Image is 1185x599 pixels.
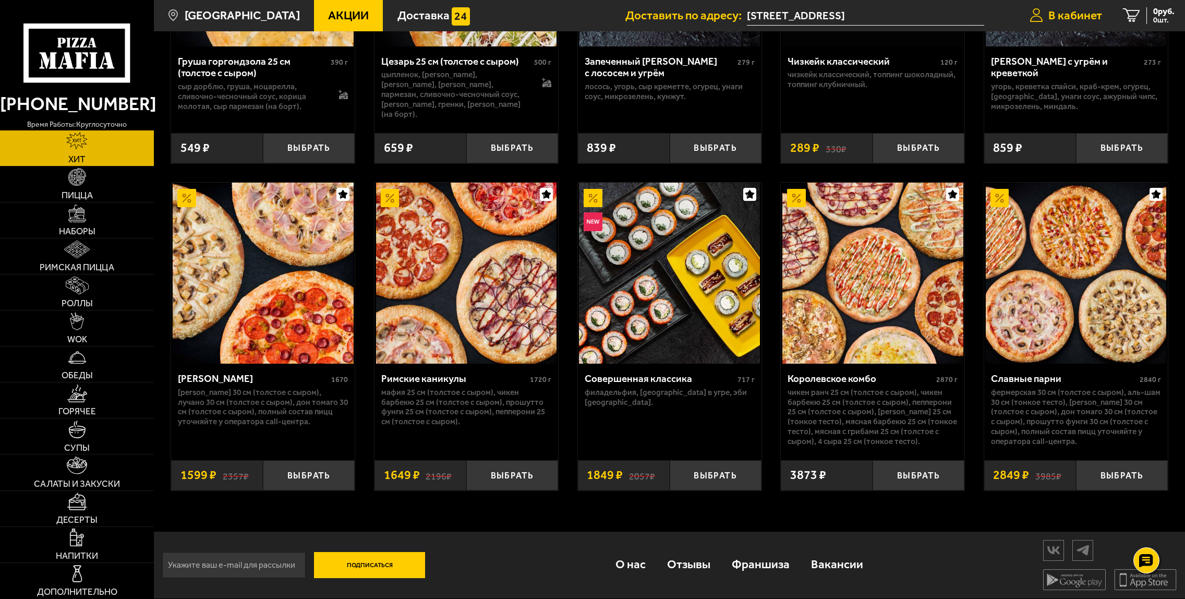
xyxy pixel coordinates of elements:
span: 390 г [331,58,348,67]
span: В кабинет [1048,10,1102,22]
span: 839 ₽ [587,142,616,154]
input: Ваш адрес доставки [747,6,984,26]
p: Мафия 25 см (толстое с сыром), Чикен Барбекю 25 см (толстое с сыром), Прошутто Фунги 25 см (толст... [381,388,551,427]
div: Совершенная классика [585,373,735,385]
span: 2849 ₽ [993,469,1029,482]
span: Акции [328,10,369,22]
div: Цезарь 25 см (толстое с сыром) [381,56,531,68]
img: Акционный [177,189,196,208]
img: Акционный [381,189,400,208]
a: АкционныйРимские каникулы [374,183,558,364]
p: Фермерская 30 см (толстое с сыром), Аль-Шам 30 см (тонкое тесто), [PERSON_NAME] 30 см (толстое с ... [991,388,1161,447]
span: Хит [68,155,86,164]
span: Обеды [62,371,93,380]
span: 120 г [940,58,958,67]
span: 717 г [737,375,755,384]
span: Роллы [62,299,93,308]
img: Акционный [990,189,1009,208]
span: Римская пицца [40,263,114,272]
span: 1649 ₽ [384,469,420,482]
button: Подписаться [314,552,425,578]
span: 1670 [331,375,348,384]
img: Славные парни [986,183,1167,364]
s: 2057 ₽ [629,469,655,482]
button: Выбрать [670,460,761,490]
button: Выбрать [466,460,558,490]
button: Выбрать [1076,460,1168,490]
span: 1720 г [530,375,551,384]
a: Франшиза [721,545,801,585]
span: Дополнительно [37,588,117,596]
img: Новинка [584,212,602,231]
span: Доставка [397,10,450,22]
img: Королевское комбо [782,183,963,364]
span: 1849 ₽ [587,469,623,482]
span: Пицца [62,191,93,200]
span: Доставить по адресу: [625,10,747,22]
div: Груша горгондзола 25 см (толстое с сыром) [178,56,328,79]
div: [PERSON_NAME] с угрём и креветкой [991,56,1141,79]
span: 2870 г [936,375,958,384]
span: WOK [67,335,87,344]
p: сыр дорблю, груша, моцарелла, сливочно-чесночный соус, корица молотая, сыр пармезан (на борт). [178,82,326,112]
img: 15daf4d41897b9f0e9f617042186c801.svg [452,7,470,26]
img: Римские каникулы [376,183,557,364]
button: Выбрать [263,133,355,163]
span: Салаты и закуски [34,480,120,488]
div: Запеченный [PERSON_NAME] с лососем и угрём [585,56,735,79]
span: 500 г [534,58,551,67]
div: [PERSON_NAME] [178,373,329,385]
span: [GEOGRAPHIC_DATA] [185,10,300,22]
p: цыпленок, [PERSON_NAME], [PERSON_NAME], [PERSON_NAME], пармезан, сливочно-чесночный соус, [PERSON... [381,70,529,119]
a: АкционныйНовинкаСовершенная классика [578,183,761,364]
img: vk [1044,541,1063,559]
a: Отзывы [657,545,721,585]
a: Вакансии [801,545,874,585]
s: 3985 ₽ [1035,469,1061,482]
input: Укажите ваш e-mail для рассылки [162,552,306,578]
div: Славные парни [991,373,1137,385]
span: 3873 ₽ [790,469,826,482]
div: Королевское комбо [788,373,934,385]
span: 289 ₽ [790,142,819,154]
div: Чизкейк классический [788,56,938,68]
img: Совершенная классика [579,183,760,364]
s: 2196 ₽ [426,469,452,482]
span: 549 ₽ [180,142,210,154]
span: 2840 г [1140,375,1161,384]
p: лосось, угорь, Сыр креметте, огурец, унаги соус, микрозелень, кунжут. [585,82,755,102]
p: угорь, креветка спайси, краб-крем, огурец, [GEOGRAPHIC_DATA], унаги соус, ажурный чипс, микрозеле... [991,82,1161,112]
button: Выбрать [263,460,355,490]
img: tg [1073,541,1093,559]
p: Чизкейк классический, топпинг шоколадный, топпинг клубничный. [788,70,958,90]
s: 330 ₽ [826,142,847,154]
button: Выбрать [873,133,964,163]
span: Наборы [59,227,95,236]
button: Выбрать [466,133,558,163]
p: [PERSON_NAME] 30 см (толстое с сыром), Лучано 30 см (толстое с сыром), Дон Томаго 30 см (толстое ... [178,388,348,427]
span: 279 г [737,58,755,67]
p: Чикен Ранч 25 см (толстое с сыром), Чикен Барбекю 25 см (толстое с сыром), Пепперони 25 см (толст... [788,388,958,447]
a: АкционныйСлавные парни [984,183,1168,364]
span: 659 ₽ [384,142,413,154]
span: 0 шт. [1153,17,1175,24]
span: Десерты [56,516,98,524]
span: 859 ₽ [993,142,1022,154]
span: 273 г [1144,58,1161,67]
div: Римские каникулы [381,373,527,385]
span: 0 руб. [1153,7,1175,16]
img: Акционный [787,189,806,208]
span: Напитки [56,552,98,560]
s: 2357 ₽ [223,469,249,482]
img: Хет Трик [173,183,354,364]
img: Акционный [584,189,602,208]
span: Санкт-Петербург, Киевская улица, 5к4 [747,6,984,26]
a: О нас [605,545,657,585]
button: Выбрать [873,460,964,490]
button: Выбрать [670,133,761,163]
span: Супы [64,444,90,452]
button: Выбрать [1076,133,1168,163]
span: Горячее [58,407,96,416]
a: АкционныйХет Трик [171,183,355,364]
span: 1599 ₽ [180,469,216,482]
